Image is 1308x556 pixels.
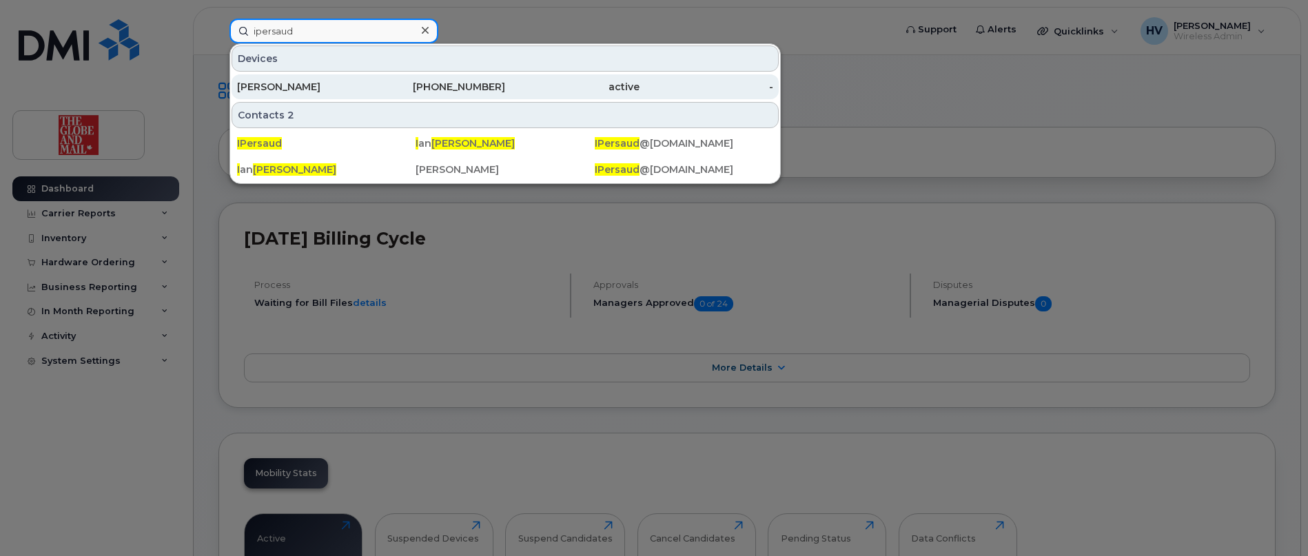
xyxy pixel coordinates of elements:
[232,74,779,99] a: [PERSON_NAME][PHONE_NUMBER]active-
[595,163,773,176] div: @[DOMAIN_NAME]
[237,137,282,150] span: IPersaud
[232,102,779,128] div: Contacts
[431,137,515,150] span: [PERSON_NAME]
[237,163,416,176] div: an
[595,136,773,150] div: @[DOMAIN_NAME]
[595,137,640,150] span: IPersaud
[505,80,640,94] div: active
[595,163,640,176] span: IPersaud
[371,80,506,94] div: [PHONE_NUMBER]
[237,80,371,94] div: [PERSON_NAME]
[232,45,779,72] div: Devices
[640,80,774,94] div: -
[232,131,779,156] a: IPersaudIan[PERSON_NAME]IPersaud@[DOMAIN_NAME]
[253,163,336,176] span: [PERSON_NAME]
[287,108,294,122] span: 2
[416,163,594,176] div: [PERSON_NAME]
[416,136,594,150] div: an
[232,157,779,182] a: Ian[PERSON_NAME][PERSON_NAME]IPersaud@[DOMAIN_NAME]
[416,137,418,150] span: I
[237,163,240,176] span: I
